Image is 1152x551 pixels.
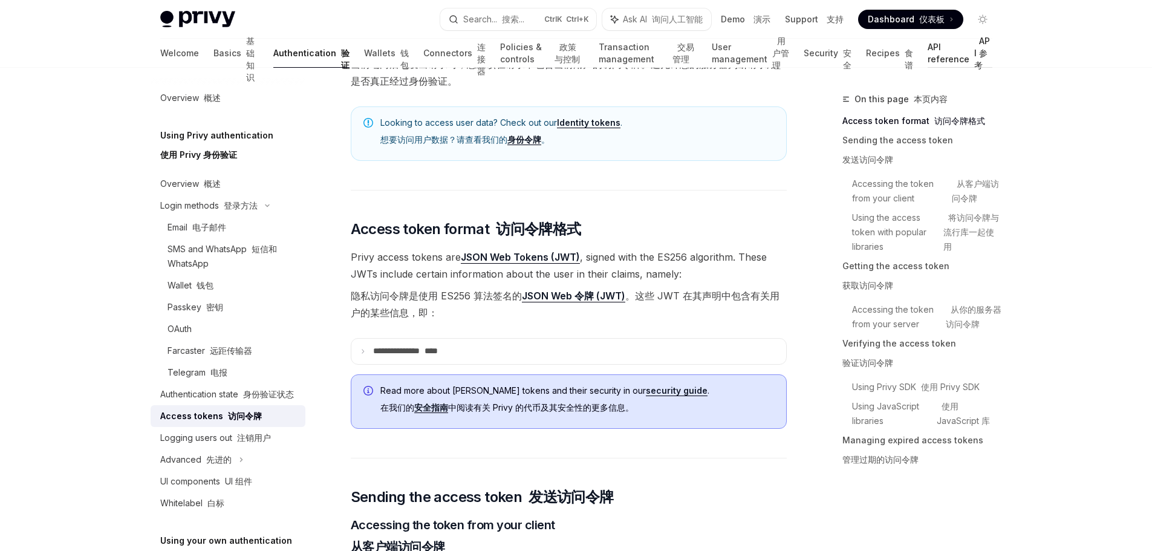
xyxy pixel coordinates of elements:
font: 本页内容 [914,94,948,104]
font: 基础知识 [246,36,255,82]
a: Overview 概述 [151,173,305,195]
a: Authentication 验证 [273,39,350,68]
font: 从你的服务器访问令牌 [946,304,1001,329]
font: 电报 [210,367,227,377]
a: API reference API 参考 [928,39,992,68]
div: Logging users out [160,431,271,445]
a: security guide [646,385,708,396]
font: 食谱 [905,48,913,70]
a: User management 用户管理 [712,39,790,68]
a: Transaction management 交易管理 [599,39,697,68]
font: API 参考 [974,36,990,70]
a: Verifying the access token验证访问令牌 [842,334,1002,377]
font: 安全 [843,48,851,70]
font: 使用 Privy SDK [921,382,980,392]
a: Sending the access token发送访问令牌 [842,131,1002,174]
a: Wallet 钱包 [151,275,305,296]
span: Sending the access token [351,487,614,507]
font: 仪表板 [919,14,945,24]
span: Read more about [PERSON_NAME] tokens and their security in our . [380,385,774,419]
a: 身份令牌 [507,134,541,145]
a: Telegram 电报 [151,362,305,383]
a: Security 安全 [804,39,851,68]
span: Ask AI [623,13,703,25]
a: Wallets 钱包 [364,39,409,68]
a: UI components UI 组件 [151,471,305,492]
font: 电子邮件 [192,222,226,232]
div: Authentication state [160,387,294,402]
span: On this page [854,92,948,106]
a: Connectors 连接器 [423,39,486,68]
div: Advanced [160,452,232,467]
button: Search... 搜索...CtrlK Ctrl+K [440,8,596,30]
font: 演示 [753,14,770,24]
button: Toggle dark mode [973,10,992,29]
a: OAuth [151,318,305,340]
a: Overview 概述 [151,87,305,109]
font: 在我们的 中阅读有关 Privy 的代币及其安全性的更多信息。 [380,402,634,413]
font: 将访问令牌与流行库一起使用 [943,212,999,252]
div: SMS and WhatsApp [168,242,298,271]
font: 用户管理 [772,36,789,70]
span: Looking to access user data? Check out our . [380,117,774,151]
font: 登录方法 [224,200,258,210]
span: Ctrl K [544,15,589,24]
font: 想要访问用户数据？请查看我们的 。 [380,134,550,145]
a: JSON Web 令牌 (JWT) [522,290,625,302]
a: Farcaster 远距传输器 [151,340,305,362]
a: Authentication state 身份验证状态 [151,383,305,405]
font: 发送访问令牌 [529,488,613,506]
div: Whitelabel [160,496,224,510]
font: 先进的 [206,454,232,465]
font: 发送访问令牌 [842,154,893,165]
a: Managing expired access tokens管理过期的访问令牌 [842,431,1002,474]
div: Access tokens [160,409,262,423]
font: 管理过期的访问令牌 [842,454,919,465]
font: 钱包 [400,48,409,70]
font: 远距传输器 [210,345,252,356]
font: 钱包 [197,280,213,290]
font: 访问令牌 [228,411,262,421]
svg: Info [363,386,376,398]
a: Policies & controls 政策与控制 [500,39,584,68]
font: 获取访问令牌 [842,280,893,290]
font: 搜索... [502,14,524,24]
font: 白标 [207,498,224,508]
a: Welcome [160,39,199,68]
a: Using JavaScript libraries 使用 JavaScript 库 [852,397,1002,431]
button: Ask AI 询问人工智能 [602,8,711,30]
a: Recipes 食谱 [866,39,913,68]
a: Accessing the token from your client 从客户端访问令牌 [852,174,1002,208]
font: 政策与控制 [555,42,580,64]
div: Wallet [168,278,213,293]
a: JSON Web Tokens (JWT) [461,251,580,264]
font: 支持 [827,14,844,24]
div: UI components [160,474,252,489]
div: Passkey [168,300,223,315]
font: UI 组件 [225,476,252,486]
a: Accessing the token from your server 从你的服务器访问令牌 [852,300,1002,334]
div: Login methods [160,198,258,213]
font: 隐私访问令牌是使用 ES256 算法签名的 。这些 JWT 在其声明中包含有关用户的某些信息，即： [351,290,779,319]
div: OAuth [168,322,192,336]
svg: Note [363,118,373,128]
a: Getting the access token获取访问令牌 [842,256,1002,300]
font: 密钥 [206,302,223,312]
font: 使用 Privy 身份验证 [160,149,237,160]
a: Logging users out 注销用户 [151,427,305,449]
h5: Using Privy authentication [160,128,273,167]
a: Passkey 密钥 [151,296,305,318]
a: 安全指南 [414,402,448,413]
font: 交易管理 [672,42,694,64]
font: Ctrl+K [566,15,589,24]
a: Dashboard 仪表板 [858,10,963,29]
div: Overview [160,177,221,191]
a: Using the access token with popular libraries 将访问令牌与流行库一起使用 [852,208,1002,256]
div: Email [168,220,226,235]
font: 注销用户 [237,432,271,443]
a: SMS and WhatsApp 短信和 WhatsApp [151,238,305,275]
font: 询问人工智能 [652,14,703,24]
div: Overview [160,91,221,105]
a: Email 电子邮件 [151,217,305,238]
font: 连接器 [477,42,486,76]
